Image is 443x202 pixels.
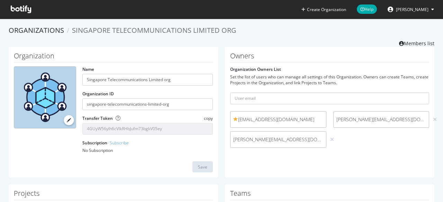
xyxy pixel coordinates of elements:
label: Name [82,66,94,72]
span: Singapore Telecommunications Limited org [72,26,236,35]
h1: Organization [14,52,213,63]
input: name [82,74,213,86]
span: [PERSON_NAME][EMAIL_ADDRESS][DOMAIN_NAME] [336,116,426,123]
span: copy [204,115,213,121]
span: [PERSON_NAME][EMAIL_ADDRESS][DOMAIN_NAME] [233,136,323,143]
button: Create Organization [301,6,346,13]
div: Set the list of users who can manage all settings of this Organization. Owners can create Teams, ... [230,74,429,86]
button: Save [192,161,213,172]
h1: Projects [14,190,213,200]
ol: breadcrumbs [9,26,434,36]
span: John Hon [396,7,428,12]
span: [EMAIL_ADDRESS][DOMAIN_NAME] [233,116,323,123]
label: Subscription [82,140,129,146]
a: Organizations [9,26,64,35]
button: [PERSON_NAME] [382,4,440,15]
label: Transfer Token [82,115,113,121]
input: User email [230,93,429,104]
a: - Subscribe [107,140,129,146]
label: Organization ID [82,91,114,97]
div: No Subscription [82,147,213,153]
input: Organization ID [82,98,213,110]
div: Save [198,164,207,170]
label: Organization Owners List [230,66,281,72]
span: Help [357,4,377,14]
h1: Owners [230,52,429,63]
a: Members list [399,38,434,47]
h1: Teams [230,190,429,200]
